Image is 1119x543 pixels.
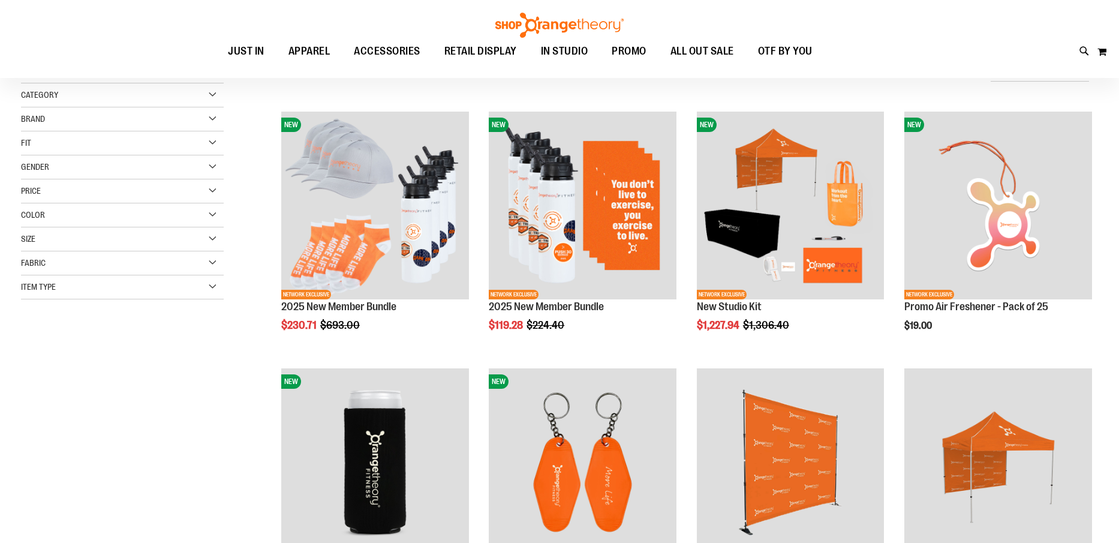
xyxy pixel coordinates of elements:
[904,290,954,299] span: NETWORK EXCLUSIVE
[444,38,517,65] span: RETAIL DISPLAY
[489,112,676,301] a: 2025 New Member BundleNEWNETWORK EXCLUSIVE
[281,290,331,299] span: NETWORK EXCLUSIVE
[281,374,301,389] span: NEW
[21,210,45,220] span: Color
[489,290,539,299] span: NETWORK EXCLUSIVE
[904,320,934,331] span: $19.00
[21,234,35,244] span: Size
[281,118,301,132] span: NEW
[670,38,734,65] span: ALL OUT SALE
[483,106,682,361] div: product
[281,112,469,299] img: 2025 New Member Bundle
[21,282,56,292] span: Item Type
[697,301,762,313] a: New Studio Kit
[758,38,813,65] span: OTF BY YOU
[228,38,264,65] span: JUST IN
[697,112,885,299] img: New Studio Kit
[281,112,469,301] a: 2025 New Member BundleNEWNETWORK EXCLUSIVE
[21,162,49,172] span: Gender
[541,38,588,65] span: IN STUDIO
[489,374,509,389] span: NEW
[697,290,747,299] span: NETWORK EXCLUSIVE
[898,106,1098,361] div: product
[494,13,625,38] img: Shop Orangetheory
[489,112,676,299] img: 2025 New Member Bundle
[697,319,741,331] span: $1,227.94
[743,319,791,331] span: $1,306.40
[21,114,45,124] span: Brand
[904,112,1092,301] a: Promo Air Freshener - Pack of 25NEWNETWORK EXCLUSIVE
[275,106,475,361] div: product
[691,106,891,361] div: product
[354,38,420,65] span: ACCESSORIES
[527,319,566,331] span: $224.40
[21,186,41,196] span: Price
[489,301,604,313] a: 2025 New Member Bundle
[489,319,525,331] span: $119.28
[904,112,1092,299] img: Promo Air Freshener - Pack of 25
[281,319,318,331] span: $230.71
[21,90,58,100] span: Category
[21,138,31,148] span: Fit
[21,258,46,268] span: Fabric
[288,38,330,65] span: APPAREL
[904,118,924,132] span: NEW
[612,38,646,65] span: PROMO
[281,301,396,313] a: 2025 New Member Bundle
[320,319,362,331] span: $693.00
[697,118,717,132] span: NEW
[697,112,885,301] a: New Studio KitNEWNETWORK EXCLUSIVE
[489,118,509,132] span: NEW
[904,301,1048,313] a: Promo Air Freshener - Pack of 25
